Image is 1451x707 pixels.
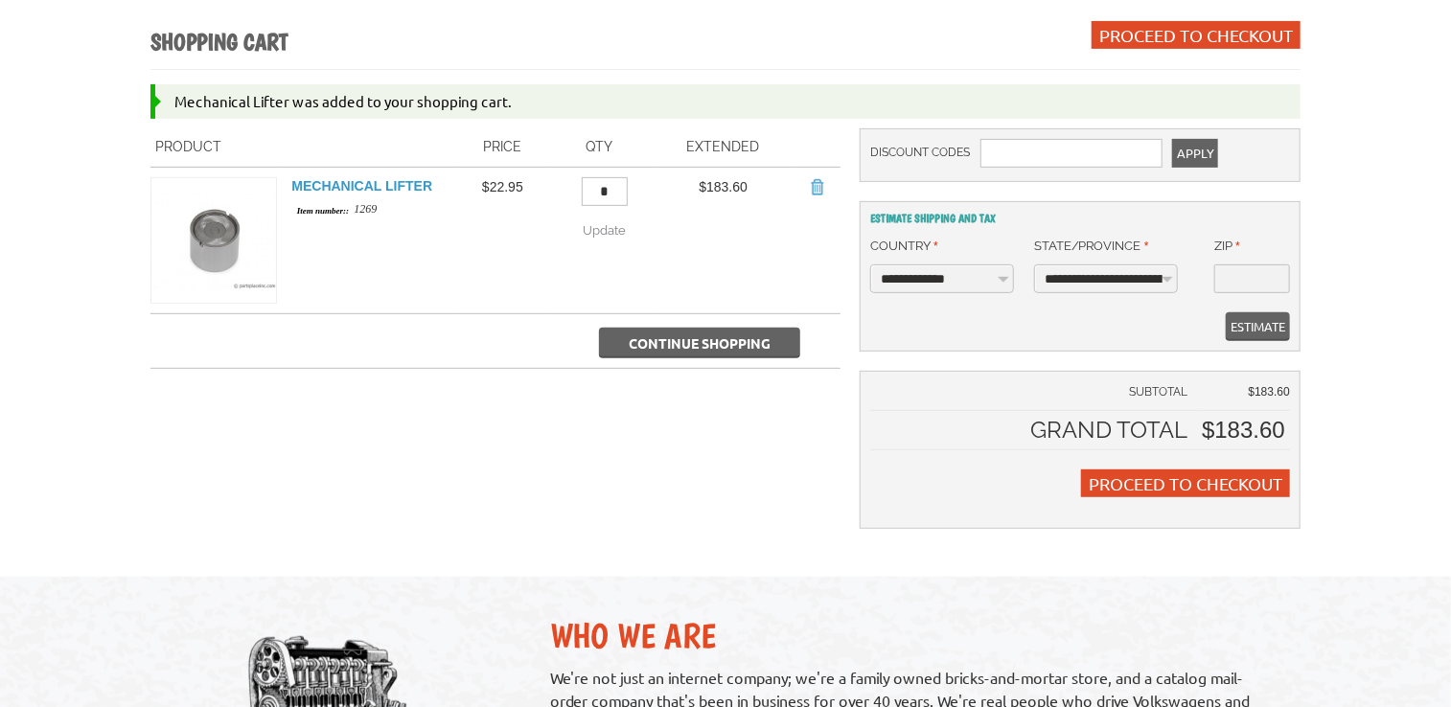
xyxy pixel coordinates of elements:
[870,139,971,167] label: Discount Codes
[807,177,826,196] a: Remove Item
[150,28,288,58] h1: Shopping Cart
[655,128,793,167] th: Extended
[870,212,1290,225] h2: Estimate Shipping and Tax
[1081,469,1290,497] button: Proceed to Checkout
[1089,473,1282,493] span: Proceed to Checkout
[483,139,521,154] span: Price
[1172,139,1218,168] button: Apply
[1092,21,1301,49] button: Proceed to Checkout
[291,178,432,194] a: Mechanical Lifter
[1177,139,1213,168] span: Apply
[174,92,512,110] span: Mechanical Lifter was added to your shopping cart.
[1214,237,1240,256] label: Zip
[870,237,938,256] label: Country
[599,328,800,358] button: Continue Shopping
[1231,312,1285,341] span: Estimate
[699,179,748,194] span: $183.60
[155,139,221,154] span: Product
[629,334,771,352] span: Continue Shopping
[545,128,655,167] th: Qty
[1030,416,1187,444] strong: Grand Total
[1034,237,1149,256] label: State/Province
[1249,385,1290,399] span: $183.60
[291,200,455,217] div: 1269
[151,178,276,303] img: Mechanical Lifter
[1226,312,1290,341] button: Estimate
[550,615,1281,656] h2: Who We Are
[870,381,1197,411] td: Subtotal
[482,179,523,194] span: $22.95
[1202,417,1285,443] span: $183.60
[583,223,626,238] span: Update
[291,204,354,217] span: Item number::
[1099,25,1293,45] span: Proceed to Checkout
